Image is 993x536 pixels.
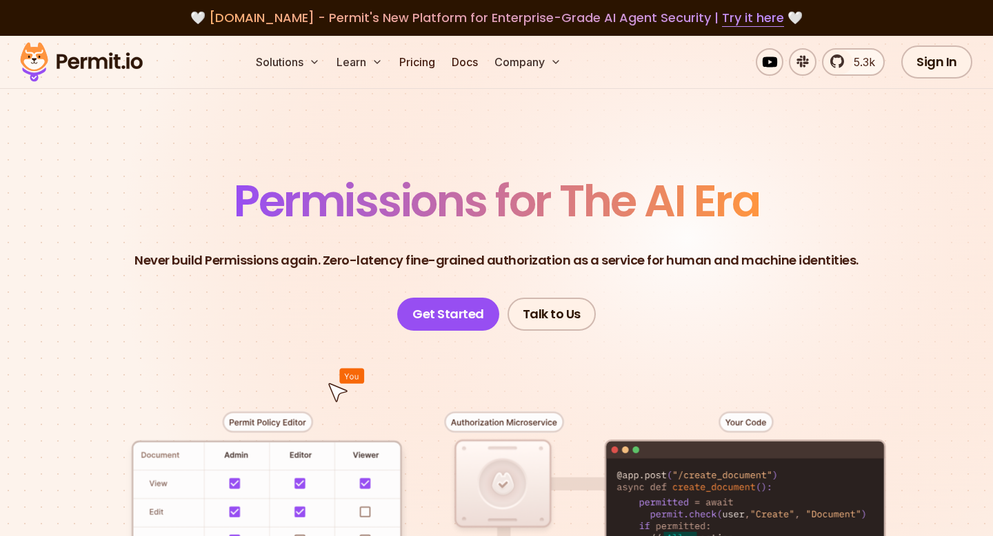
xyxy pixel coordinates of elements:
div: 🤍 🤍 [33,8,960,28]
a: Docs [446,48,483,76]
a: Talk to Us [508,298,596,331]
span: 5.3k [845,54,875,70]
span: Permissions for The AI Era [234,170,759,231]
img: Permit logo [14,39,149,85]
button: Company [489,48,567,76]
button: Learn [331,48,388,76]
a: Pricing [394,48,441,76]
a: 5.3k [822,48,885,76]
a: Sign In [901,45,972,79]
button: Solutions [250,48,325,76]
a: Try it here [722,9,784,27]
span: [DOMAIN_NAME] - Permit's New Platform for Enterprise-Grade AI Agent Security | [209,9,784,26]
p: Never build Permissions again. Zero-latency fine-grained authorization as a service for human and... [134,251,859,270]
a: Get Started [397,298,499,331]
